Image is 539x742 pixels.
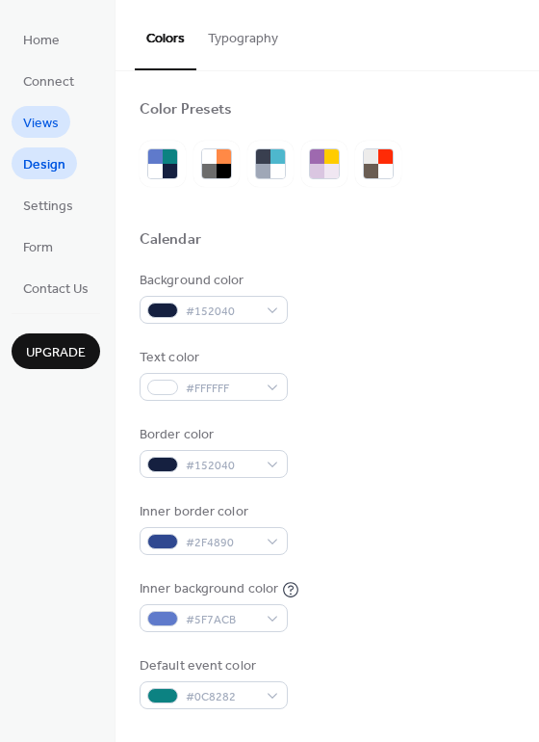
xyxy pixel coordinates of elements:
div: Text color [140,348,284,368]
a: Contact Us [12,272,100,304]
div: Color Presets [140,100,232,120]
span: Views [23,114,59,134]
a: Design [12,147,77,179]
span: Form [23,238,53,258]
div: Default event color [140,656,284,676]
span: #0C8282 [186,687,257,707]
span: Settings [23,197,73,217]
span: #5F7ACB [186,610,257,630]
span: Connect [23,72,74,93]
div: Calendar [140,230,201,251]
span: Design [23,155,65,175]
div: Inner background color [140,579,278,599]
span: Upgrade [26,343,86,363]
button: Upgrade [12,333,100,369]
span: #FFFFFF [186,379,257,399]
span: Contact Us [23,279,89,300]
a: Connect [12,65,86,96]
a: Settings [12,189,85,221]
span: #2F4890 [186,533,257,553]
div: Inner border color [140,502,284,522]
span: #152040 [186,456,257,476]
span: Home [23,31,60,51]
div: Border color [140,425,284,445]
span: #152040 [186,302,257,322]
a: Views [12,106,70,138]
a: Home [12,23,71,55]
a: Form [12,230,64,262]
div: Background color [140,271,284,291]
